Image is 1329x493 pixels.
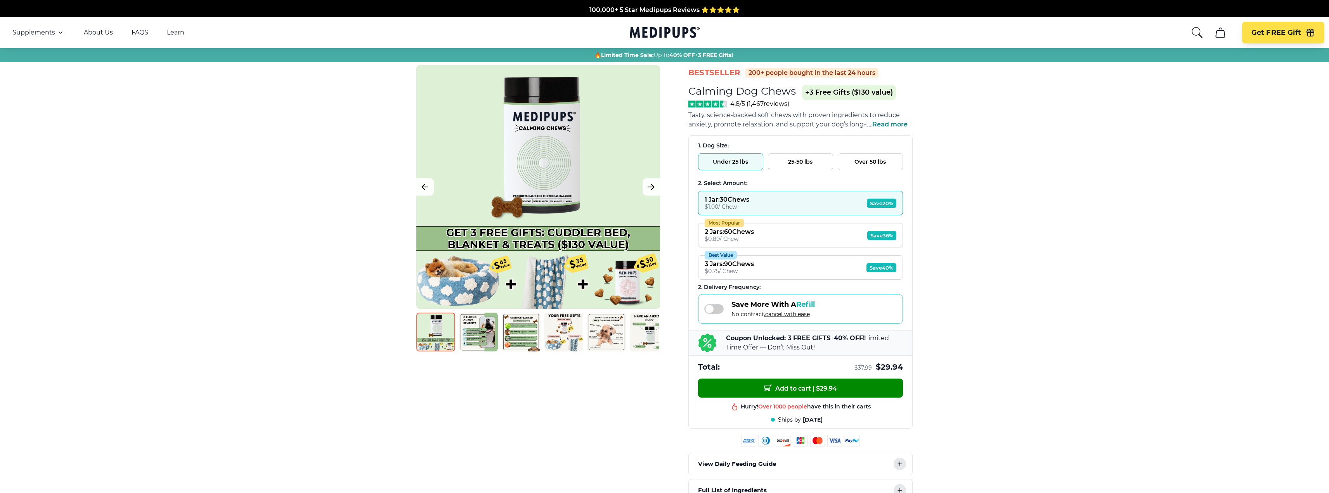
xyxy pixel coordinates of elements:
[731,311,815,318] span: No contract,
[12,29,55,36] span: Supplements
[765,311,810,318] span: cancel with ease
[867,199,896,208] span: Save 20%
[630,313,669,351] img: Calming Dog Chews | Natural Dog Supplements
[803,416,823,424] span: [DATE]
[764,384,837,392] span: Add to cart | $ 29.94
[876,362,903,372] span: $ 29.94
[1191,26,1203,39] button: search
[705,268,754,275] div: $ 0.75 / Chew
[1211,23,1230,42] button: cart
[698,191,903,215] button: 1 Jar:30Chews$1.00/ ChewSave20%
[1242,22,1324,43] button: Get FREE Gift
[416,178,434,196] button: Previous Image
[132,29,148,36] a: FAQS
[796,300,815,309] span: Refill
[459,313,498,351] img: Calming Dog Chews | Natural Dog Supplements
[167,29,184,36] a: Learn
[705,260,754,268] div: 3 Jars : 90 Chews
[544,313,583,351] img: Calming Dog Chews | Natural Dog Supplements
[1251,28,1301,37] span: Get FREE Gift
[705,251,737,259] div: Best Value
[741,403,871,410] div: Hurry! have this in their carts
[838,153,903,170] button: Over 50 lbs
[698,142,903,149] div: 1. Dog Size:
[688,111,900,119] span: Tasty, science-backed soft chews with proven ingredients to reduce
[698,255,903,280] button: Best Value3 Jars:90Chews$0.75/ ChewSave40%
[802,85,896,100] span: +3 Free Gifts ($130 value)
[688,85,796,97] h1: Calming Dog Chews
[869,121,908,128] span: ...
[416,313,455,351] img: Calming Dog Chews | Natural Dog Supplements
[866,263,896,272] span: Save 40%
[726,334,830,342] b: Coupon Unlocked: 3 FREE GIFTS
[834,334,865,342] b: 40% OFF!
[688,121,869,128] span: anxiety, promote relaxation, and support your dog’s long-t
[705,196,749,203] div: 1 Jar : 30 Chews
[730,100,789,107] span: 4.8/5 ( 1,467 reviews)
[705,203,749,210] div: $ 1.00 / Chew
[594,51,733,59] span: 🔥 Up To +
[778,416,801,424] span: Ships by
[768,153,833,170] button: 25-50 lbs
[688,67,741,78] span: BestSeller
[698,223,903,247] button: Most Popular2 Jars:60Chews$0.80/ ChewSave36%
[502,313,541,351] img: Calming Dog Chews | Natural Dog Supplements
[872,121,908,128] span: Read more
[698,153,763,170] button: Under 25 lbs
[698,362,720,372] span: Total:
[12,28,65,37] button: Supplements
[731,300,815,309] span: Save More With A
[688,100,728,107] img: Stars - 4.8
[643,178,660,196] button: Next Image
[705,219,744,227] div: Most Popular
[698,284,761,291] span: 2 . Delivery Frequency:
[587,313,626,351] img: Calming Dog Chews | Natural Dog Supplements
[589,6,740,14] span: 100,000+ 5 Star Medipups Reviews ⭐️⭐️⭐️⭐️⭐️
[854,364,872,372] span: $ 37.99
[726,334,903,352] p: + Limited Time Offer — Don’t Miss Out!
[698,459,776,469] p: View Daily Feeding Guide
[867,231,896,240] span: Save 36%
[742,435,859,446] img: payment methods
[698,379,903,398] button: Add to cart | $29.94
[705,228,754,235] div: 2 Jars : 60 Chews
[630,25,700,41] a: Medipups
[758,403,807,410] span: Over 1000 people
[698,180,903,187] div: 2. Select Amount:
[84,29,113,36] a: About Us
[705,235,754,242] div: $ 0.80 / Chew
[745,68,878,78] div: 200+ people bought in the last 24 hours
